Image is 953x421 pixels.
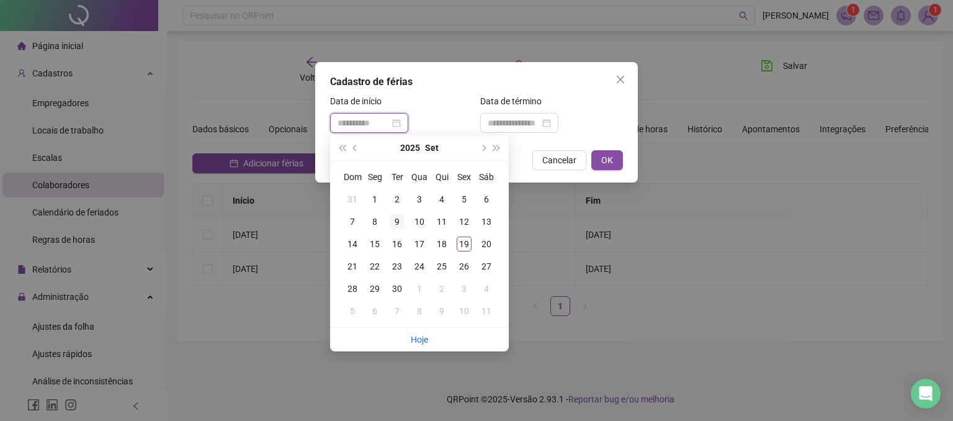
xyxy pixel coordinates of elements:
[479,304,494,319] div: 11
[386,210,408,233] td: 2025-09-09
[408,255,431,278] td: 2025-09-24
[434,259,449,274] div: 25
[400,135,420,160] button: year panel
[457,214,472,229] div: 12
[390,259,405,274] div: 23
[367,259,382,274] div: 22
[431,278,453,300] td: 2025-10-02
[408,188,431,210] td: 2025-09-03
[479,259,494,274] div: 27
[412,259,427,274] div: 24
[453,166,475,188] th: Sex
[349,135,362,160] button: prev-year
[434,304,449,319] div: 9
[386,166,408,188] th: Ter
[453,278,475,300] td: 2025-10-03
[341,255,364,278] td: 2025-09-21
[431,300,453,322] td: 2025-10-09
[341,166,364,188] th: Dom
[386,233,408,255] td: 2025-09-16
[411,335,428,345] a: Hoje
[480,94,550,108] label: Data de término
[341,300,364,322] td: 2025-10-05
[479,281,494,296] div: 4
[453,233,475,255] td: 2025-09-19
[390,192,405,207] div: 2
[412,214,427,229] div: 10
[345,192,360,207] div: 31
[479,237,494,251] div: 20
[911,379,941,409] div: Open Intercom Messenger
[345,259,360,274] div: 21
[345,281,360,296] div: 28
[390,237,405,251] div: 16
[453,210,475,233] td: 2025-09-12
[408,278,431,300] td: 2025-10-01
[431,166,453,188] th: Qui
[479,214,494,229] div: 13
[390,214,405,229] div: 9
[476,135,490,160] button: next-year
[475,233,498,255] td: 2025-09-20
[364,233,386,255] td: 2025-09-15
[412,304,427,319] div: 8
[457,237,472,251] div: 19
[532,150,586,170] button: Cancelar
[490,135,504,160] button: super-next-year
[434,192,449,207] div: 4
[591,150,623,170] button: OK
[341,233,364,255] td: 2025-09-14
[341,210,364,233] td: 2025-09-07
[453,188,475,210] td: 2025-09-05
[475,166,498,188] th: Sáb
[475,210,498,233] td: 2025-09-13
[412,192,427,207] div: 3
[479,192,494,207] div: 6
[542,153,576,167] span: Cancelar
[345,237,360,251] div: 14
[330,75,623,89] div: Cadastro de férias
[615,75,625,84] span: close
[408,233,431,255] td: 2025-09-17
[475,300,498,322] td: 2025-10-11
[335,135,349,160] button: super-prev-year
[431,233,453,255] td: 2025-09-18
[425,135,439,160] button: month panel
[431,210,453,233] td: 2025-09-11
[364,188,386,210] td: 2025-09-01
[386,278,408,300] td: 2025-09-30
[475,188,498,210] td: 2025-09-06
[475,278,498,300] td: 2025-10-04
[345,304,360,319] div: 5
[367,304,382,319] div: 6
[431,255,453,278] td: 2025-09-25
[390,304,405,319] div: 7
[364,278,386,300] td: 2025-09-29
[601,153,613,167] span: OK
[431,188,453,210] td: 2025-09-04
[367,214,382,229] div: 8
[412,237,427,251] div: 17
[434,214,449,229] div: 11
[457,259,472,274] div: 26
[345,214,360,229] div: 7
[434,237,449,251] div: 18
[364,166,386,188] th: Seg
[475,255,498,278] td: 2025-09-27
[408,300,431,322] td: 2025-10-08
[367,192,382,207] div: 1
[364,300,386,322] td: 2025-10-06
[364,210,386,233] td: 2025-09-08
[453,255,475,278] td: 2025-09-26
[330,94,390,108] label: Data de início
[364,255,386,278] td: 2025-09-22
[412,281,427,296] div: 1
[386,188,408,210] td: 2025-09-02
[390,281,405,296] div: 30
[367,281,382,296] div: 29
[386,255,408,278] td: 2025-09-23
[457,304,472,319] div: 10
[457,192,472,207] div: 5
[386,300,408,322] td: 2025-10-07
[408,210,431,233] td: 2025-09-10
